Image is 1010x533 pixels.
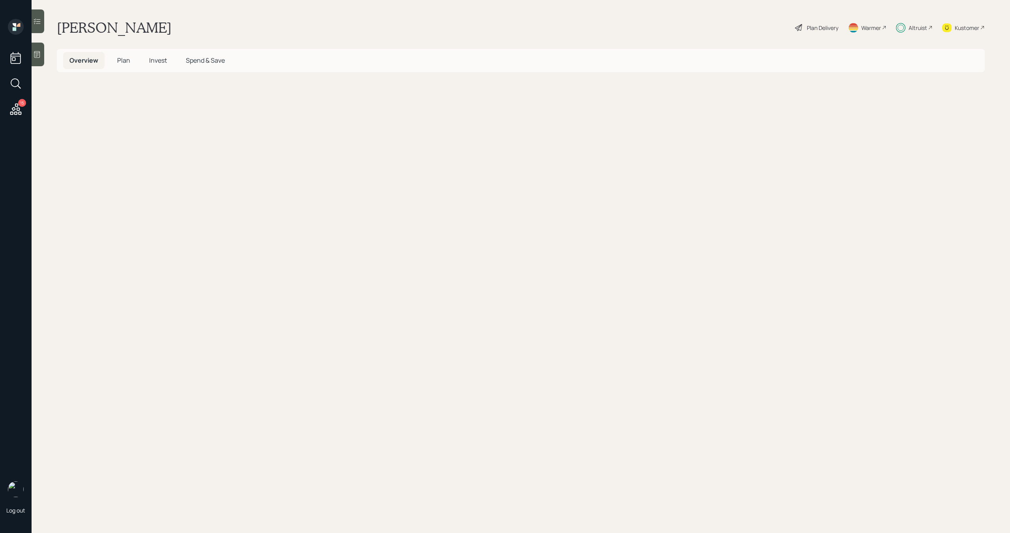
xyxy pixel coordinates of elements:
div: Altruist [909,24,927,32]
span: Plan [117,56,130,65]
div: Plan Delivery [807,24,838,32]
div: Log out [6,507,25,514]
div: Kustomer [955,24,979,32]
img: michael-russo-headshot.png [8,481,24,497]
div: 15 [18,99,26,107]
span: Overview [69,56,98,65]
span: Spend & Save [186,56,225,65]
span: Invest [149,56,167,65]
h1: [PERSON_NAME] [57,19,172,36]
div: Warmer [861,24,881,32]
